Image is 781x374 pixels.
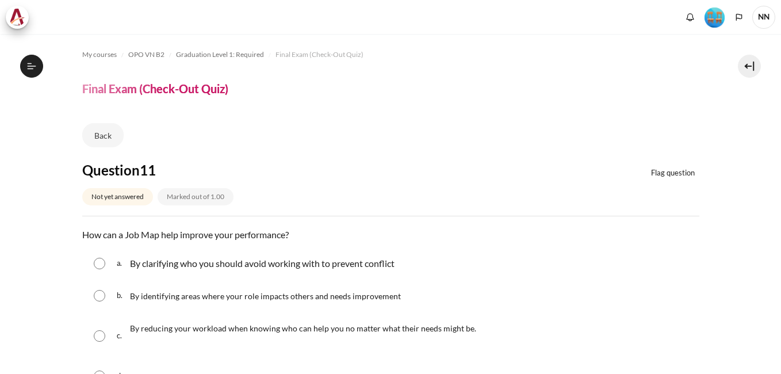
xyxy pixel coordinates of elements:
[82,49,117,60] span: My courses
[158,188,233,205] div: Marked out of 1.00
[730,9,748,26] button: Languages
[275,48,363,62] a: Final Exam (Check-Out Quiz)
[82,123,124,147] a: Back
[128,48,164,62] a: OPO VN B2
[176,49,264,60] span: Graduation Level 1: Required
[82,48,117,62] a: My courses
[82,81,228,96] h4: Final Exam (Check-Out Quiz)
[176,48,264,62] a: Graduation Level 1: Required
[275,49,363,60] span: Final Exam (Check-Out Quiz)
[117,319,128,353] span: c.
[700,6,729,28] a: Level #4
[130,257,395,270] p: By clarifying who you should avoid working with to prevent conflict
[682,9,699,26] div: Show notification window with no new notifications
[651,167,695,179] span: Flag question
[752,6,775,29] span: NN
[752,6,775,29] a: User menu
[130,291,401,301] span: By identifying areas where your role impacts others and needs improvement
[128,49,164,60] span: OPO VN B2
[82,45,699,64] nav: Navigation bar
[117,287,128,305] span: b.
[9,9,25,26] img: Architeck
[140,162,156,178] span: 11
[6,6,35,29] a: Architeck Architeck
[130,323,476,333] span: By reducing your workload when knowing who can help you no matter what their needs might be.
[705,7,725,28] img: Level #4
[82,188,153,205] div: Not yet answered
[82,228,699,242] p: How can a Job Map help improve your performance?
[117,254,128,273] span: a.
[705,6,725,28] div: Level #4
[82,161,307,179] h4: Question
